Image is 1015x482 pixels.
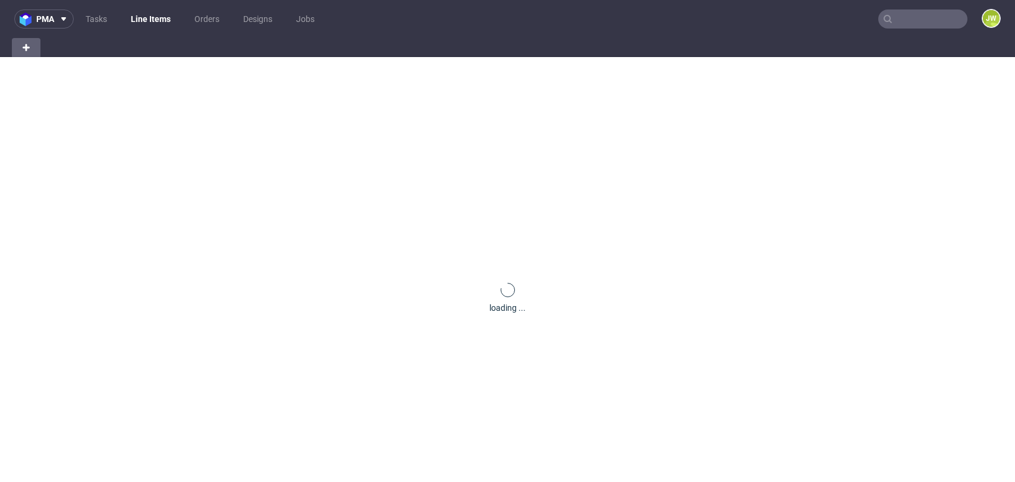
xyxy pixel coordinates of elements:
[187,10,227,29] a: Orders
[236,10,279,29] a: Designs
[489,302,526,314] div: loading ...
[124,10,178,29] a: Line Items
[36,15,54,23] span: pma
[14,10,74,29] button: pma
[20,12,36,26] img: logo
[289,10,322,29] a: Jobs
[78,10,114,29] a: Tasks
[983,10,1000,27] figcaption: JW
